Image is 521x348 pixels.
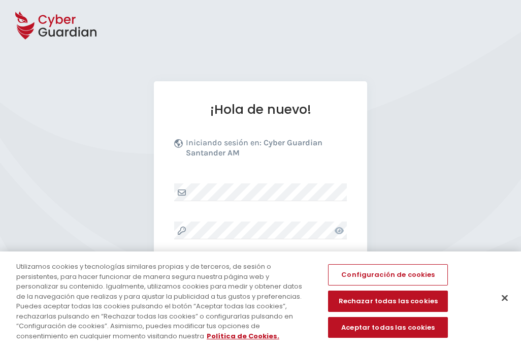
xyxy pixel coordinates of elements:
button: Configuración de cookies, Abre el cuadro de diálogo del centro de preferencias. [328,264,448,286]
p: Iniciando sesión en: [186,138,344,163]
h1: ¡Hola de nuevo! [174,102,347,117]
button: Cerrar [494,287,516,309]
div: Utilizamos cookies y tecnologías similares propias y de terceros, de sesión o persistentes, para ... [16,262,313,341]
button: Aceptar todas las cookies [328,317,448,338]
button: Rechazar todas las cookies [328,291,448,312]
b: Cyber Guardian Santander AM [186,138,322,157]
a: Más información sobre su privacidad, se abre en una nueva pestaña [207,331,279,341]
